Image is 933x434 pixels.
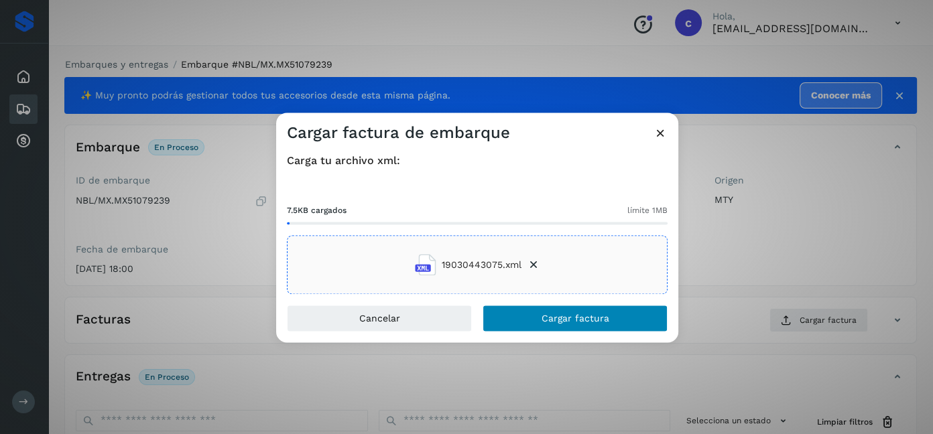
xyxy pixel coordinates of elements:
span: límite 1MB [627,205,668,217]
span: 7.5KB cargados [287,205,347,217]
h3: Cargar factura de embarque [287,123,510,143]
span: Cancelar [359,314,400,323]
button: Cargar factura [483,305,668,332]
h4: Carga tu archivo xml: [287,154,668,167]
span: Cargar factura [542,314,609,323]
button: Cancelar [287,305,472,332]
span: 19030443075.xml [442,258,521,272]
